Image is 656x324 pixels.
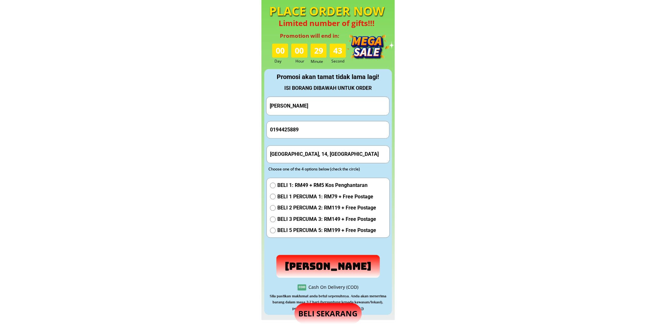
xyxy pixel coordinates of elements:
[277,226,376,235] span: BELI 5 PERCUMA 5: RM199 + Free Postage
[277,204,376,212] span: BELI 2 PERCUMA 2: RM119 + Free Postage
[294,303,362,324] p: BELI SEKARANG
[277,193,376,201] span: BELI 1 PERCUMA 1: RM79 + Free Postage
[277,215,376,223] span: BELI 3 PERCUMA 3: RM149 + Free Postage
[308,284,358,291] div: Cash On Delivery (COD)
[268,97,388,115] input: Your Full Name/ Nama Penuh
[266,293,390,312] h3: Sila pastikan maklumat anda betul sepenuhnya. Anda akan menerima barang dalam masa 2-7 hari (berg...
[270,19,383,28] h4: Limited number of gifts!!!
[277,181,376,189] span: BELI 1: RM49 + RM5 Kos Penghantaran
[273,31,346,40] h3: Promotion will end in:
[267,3,387,19] h4: PLACE ORDER NOW
[298,284,306,289] h3: COD
[295,58,309,64] h3: Hour
[265,72,392,82] div: Promosi akan tamat tidak lama lagi!
[268,166,376,172] div: Choose one of the 4 options below (check the circle)
[311,58,328,64] h3: Minute
[331,58,347,64] h3: Second
[276,255,380,278] p: [PERSON_NAME]
[274,58,291,64] h3: Day
[268,121,388,138] input: Phone Number/ Nombor Telefon
[265,84,392,92] div: ISI BORANG DIBAWAH UNTUK ORDER
[268,146,388,162] input: Address(Ex: 52 Jalan Wirawati 7, Maluri, 55100 Kuala Lumpur)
